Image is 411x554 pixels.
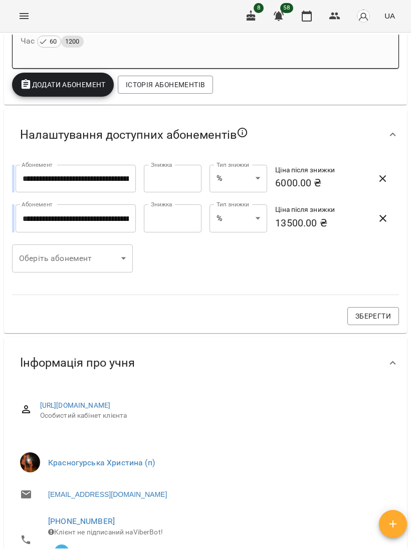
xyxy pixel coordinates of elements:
[126,79,205,91] span: Історія абонементів
[280,3,293,13] span: 58
[275,165,366,176] h6: Ціна після знижки
[355,310,391,322] span: Зберегти
[48,528,163,536] span: Клієнт не підписаний на ViberBot!
[275,175,366,191] h6: 6000.00 ₴
[40,401,111,409] a: [URL][DOMAIN_NAME]
[20,452,40,472] img: Красногурська Христина (п)
[12,4,36,28] button: Menu
[275,204,366,215] h6: Ціна після знижки
[12,244,133,272] div: ​
[48,489,167,499] a: [EMAIL_ADDRESS][DOMAIN_NAME]
[380,7,399,25] button: UA
[20,355,135,371] span: Інформація про учня
[210,204,267,232] div: %
[12,73,114,97] button: Додати Абонемент
[48,458,155,467] a: Красногурська Христина (п)
[118,76,213,94] button: Історія абонементів
[4,337,407,389] div: Інформація про учня
[46,36,61,47] span: 60
[237,127,249,139] svg: Якщо не обрано жодного, клієнт зможе побачити всі публічні абонементи
[356,9,370,23] img: avatar_s.png
[40,411,391,421] span: Особистий кабінет клієнта
[254,3,264,13] span: 8
[61,36,84,47] span: 1200
[20,127,249,143] span: Налаштування доступних абонементів
[275,215,366,231] h6: 13500.00 ₴
[4,109,407,161] div: Налаштування доступних абонементів
[20,79,106,91] span: Додати Абонемент
[48,516,115,526] a: [PHONE_NUMBER]
[21,34,84,48] h6: Час
[347,307,399,325] button: Зберегти
[384,11,395,21] span: UA
[210,165,267,193] div: %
